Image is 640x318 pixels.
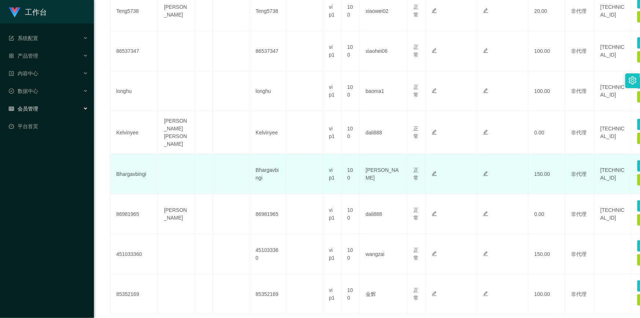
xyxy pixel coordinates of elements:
td: 100 [341,71,360,111]
i: 图标: edit [483,88,488,93]
td: longhu [250,71,286,111]
i: 图标: edit [432,211,437,216]
td: [TECHNICAL_ID] [595,71,631,111]
td: 86981965 [110,194,158,234]
td: vip1 [323,71,341,111]
h1: 工作台 [25,0,47,24]
i: 图标: edit [483,130,488,135]
i: 图标: edit [432,130,437,135]
td: Bhargavbingi [250,154,286,194]
td: vip1 [323,194,341,234]
i: 图标: edit [483,8,488,13]
td: 100.00 [529,274,565,314]
span: 正常 [413,167,418,181]
td: vip1 [323,31,341,71]
span: 非代理 [571,211,586,217]
td: [PERSON_NAME] [360,154,407,194]
td: 86981965 [250,194,286,234]
td: 85352169 [110,274,158,314]
td: vip1 [323,234,341,274]
span: 正常 [413,44,418,58]
td: baoma1 [360,71,407,111]
i: 图标: table [9,106,14,111]
td: 451033360 [110,234,158,274]
td: 100 [341,194,360,234]
span: 内容中心 [9,71,38,76]
a: 工作台 [9,9,47,15]
td: 100 [341,31,360,71]
i: 图标: edit [483,171,488,176]
td: 85352169 [250,274,286,314]
a: 图标: dashboard平台首页 [9,119,88,134]
td: Kelvinyee [250,111,286,154]
td: 150.00 [529,154,565,194]
span: 非代理 [571,130,586,135]
td: 0.00 [529,111,565,154]
td: [PERSON_NAME] [158,194,195,234]
i: 图标: form [9,36,14,41]
i: 图标: edit [483,48,488,53]
span: 数据中心 [9,88,38,94]
span: 非代理 [571,8,586,14]
i: 图标: edit [483,251,488,256]
span: 正常 [413,247,418,261]
span: 正常 [413,287,418,301]
i: 图标: edit [432,251,437,256]
i: 图标: appstore-o [9,53,14,58]
td: vip1 [323,154,341,194]
td: [TECHNICAL_ID] [595,31,631,71]
img: logo.9652507e.png [9,7,21,18]
td: 86537347 [110,31,158,71]
td: 金辉 [360,274,407,314]
td: Kelvinyee [110,111,158,154]
i: 图标: edit [432,88,437,93]
td: 86537347 [250,31,286,71]
i: 图标: edit [432,171,437,176]
span: 非代理 [571,291,586,297]
span: 非代理 [571,48,586,54]
i: 图标: edit [432,8,437,13]
i: 图标: edit [483,291,488,296]
td: xiaohei06 [360,31,407,71]
td: 150.00 [529,234,565,274]
i: 图标: edit [432,291,437,296]
td: [TECHNICAL_ID] [595,111,631,154]
td: 100 [341,111,360,154]
td: 100 [341,274,360,314]
span: 产品管理 [9,53,38,59]
span: 非代理 [571,171,586,177]
td: vip1 [323,274,341,314]
td: longhu [110,71,158,111]
span: 正常 [413,84,418,98]
span: 正常 [413,126,418,139]
td: wangzai [360,234,407,274]
td: vip1 [323,111,341,154]
td: dali888 [360,111,407,154]
td: [TECHNICAL_ID] [595,194,631,234]
i: 图标: profile [9,71,14,76]
span: 非代理 [571,251,586,257]
i: 图标: edit [432,48,437,53]
span: 正常 [413,4,418,18]
td: dali888 [360,194,407,234]
span: 非代理 [571,88,586,94]
td: 451033360 [250,234,286,274]
td: 100 [341,234,360,274]
span: 正常 [413,207,418,221]
i: 图标: check-circle-o [9,88,14,94]
td: [PERSON_NAME] [PERSON_NAME] [158,111,195,154]
td: Bhargavbingi [110,154,158,194]
i: 图标: setting [629,76,637,84]
td: 100.00 [529,71,565,111]
span: 会员管理 [9,106,38,112]
span: 系统配置 [9,35,38,41]
td: 0.00 [529,194,565,234]
td: [TECHNICAL_ID] [595,154,631,194]
td: 100 [341,154,360,194]
td: 100.00 [529,31,565,71]
i: 图标: edit [483,211,488,216]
